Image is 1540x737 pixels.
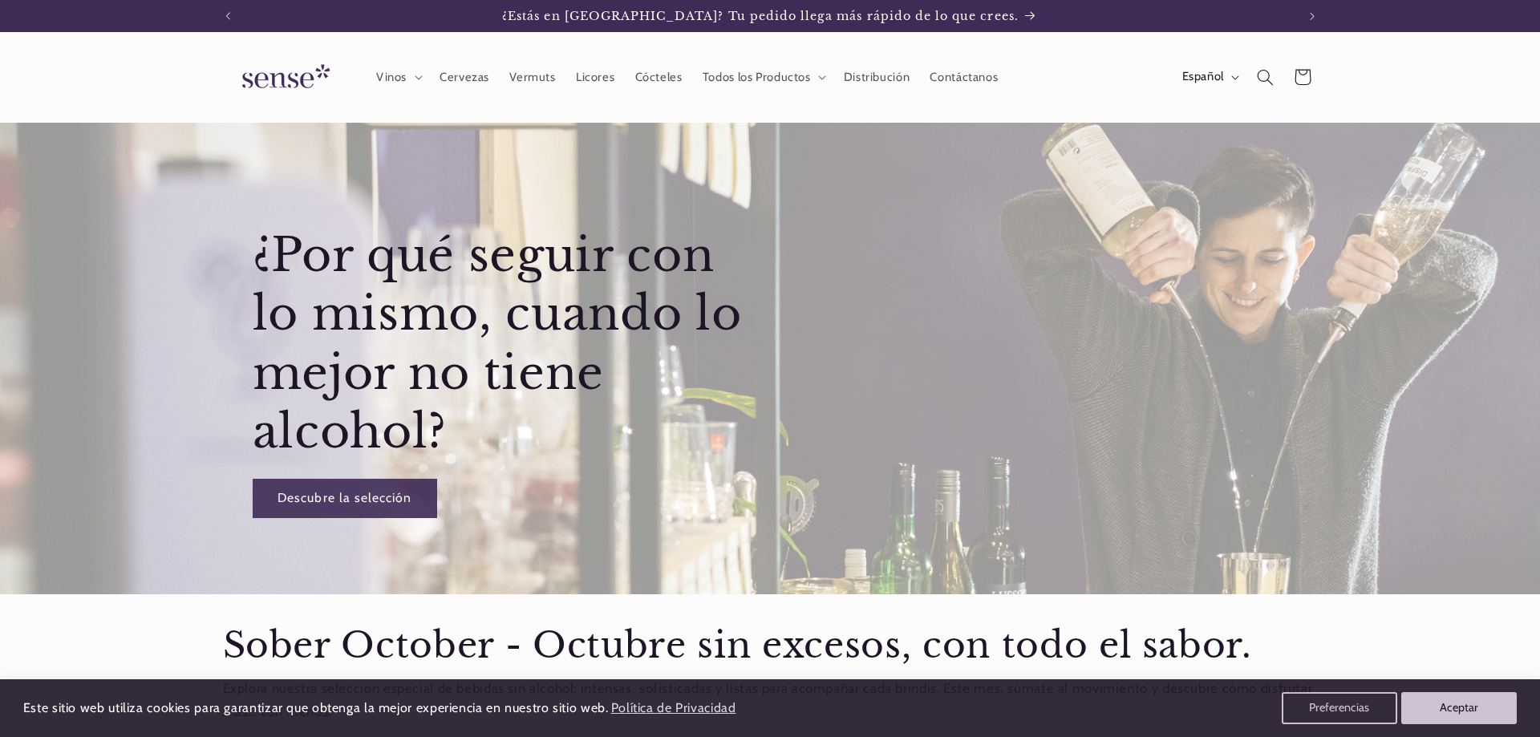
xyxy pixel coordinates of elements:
[376,70,407,85] span: Vinos
[635,70,683,85] span: Cócteles
[1172,61,1246,93] button: Español
[608,694,738,723] a: Política de Privacidad (opens in a new tab)
[703,70,811,85] span: Todos los Productos
[223,55,343,100] img: Sense
[252,226,766,462] h2: ¿Por qué seguir con lo mismo, cuando lo mejor no tiene alcohol?
[223,623,1318,669] h2: Sober October - Octubre sin excesos, con todo el sabor.
[930,70,998,85] span: Contáctanos
[509,70,555,85] span: Vermuts
[565,59,625,95] a: Licores
[252,479,436,518] a: Descubre la selección
[429,59,499,95] a: Cervezas
[1401,692,1517,724] button: Aceptar
[1182,68,1224,86] span: Español
[844,70,910,85] span: Distribución
[223,677,1318,724] p: Explora nuestra selección especial de bebidas sin alcohol: intensas, sofisticadas y listas para a...
[440,70,489,85] span: Cervezas
[576,70,614,85] span: Licores
[217,48,350,107] a: Sense
[920,59,1008,95] a: Contáctanos
[502,9,1019,23] span: ¿Estás en [GEOGRAPHIC_DATA]? Tu pedido llega más rápido de lo que crees.
[366,59,429,95] summary: Vinos
[1282,692,1397,724] button: Preferencias
[692,59,833,95] summary: Todos los Productos
[500,59,566,95] a: Vermuts
[625,59,692,95] a: Cócteles
[833,59,920,95] a: Distribución
[23,700,609,715] span: Este sitio web utiliza cookies para garantizar que obtenga la mejor experiencia en nuestro sitio ...
[1246,59,1283,95] summary: Búsqueda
